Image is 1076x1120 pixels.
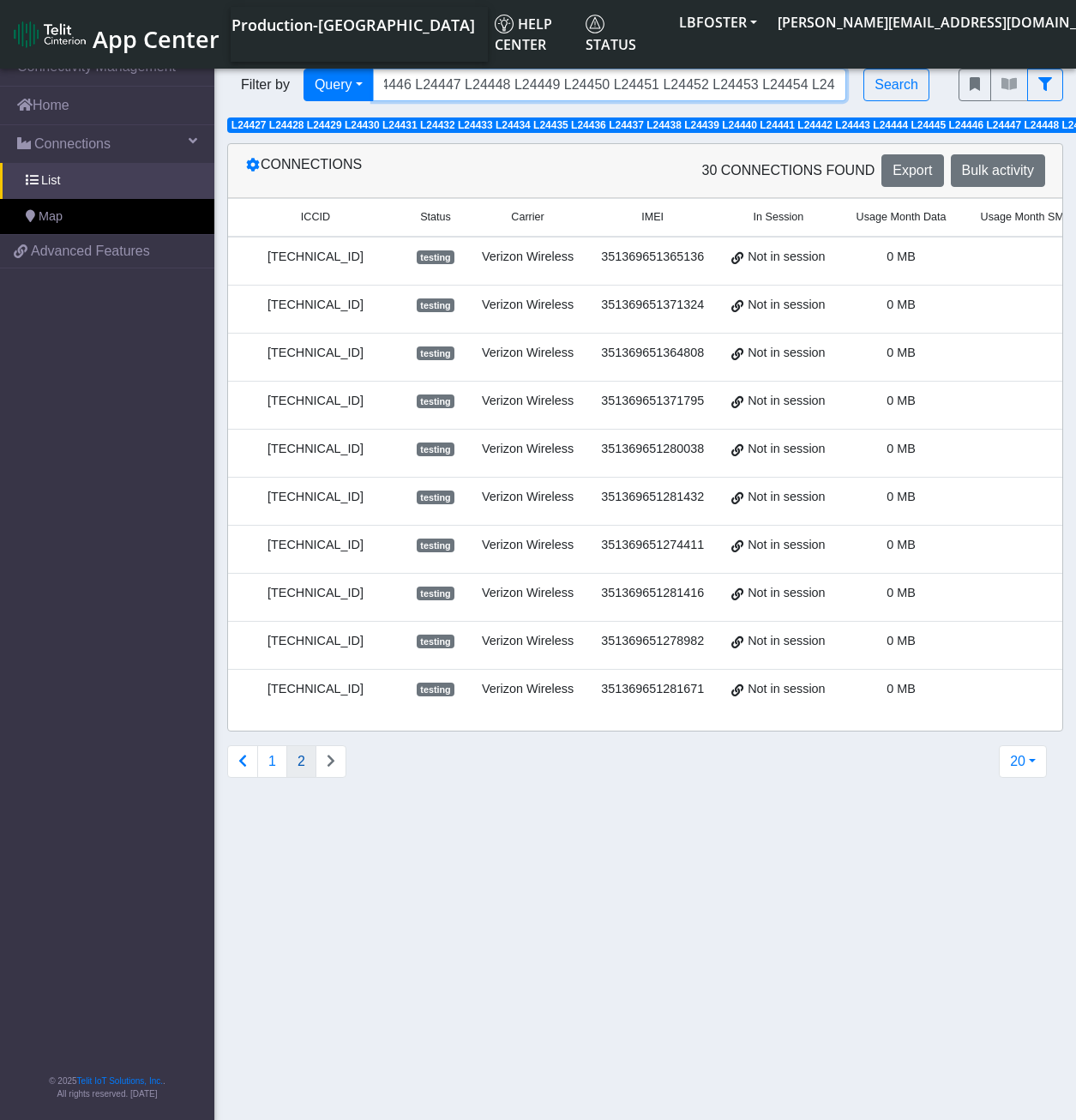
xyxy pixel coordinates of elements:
div: 351369651274411 [598,536,707,555]
div: [TECHNICAL_ID] [238,584,393,603]
div: [TECHNICAL_ID] [238,344,393,363]
div: [TECHNICAL_ID] [238,536,393,555]
a: Status [579,7,669,62]
span: 0 MB [887,298,916,311]
span: Advanced Features [31,241,150,262]
span: Not in session [748,440,825,459]
span: Not in session [748,632,825,651]
span: 0 MB [887,586,916,599]
span: testing [417,394,454,408]
div: [TECHNICAL_ID] [238,680,393,699]
span: Not in session [748,248,825,267]
img: knowledge.svg [495,15,514,33]
span: Usage Month Data [857,209,947,226]
div: [TECHNICAL_ID] [238,392,393,411]
span: Export [893,163,932,178]
span: testing [417,298,454,312]
button: Query [304,69,374,101]
span: testing [417,635,454,648]
span: Status [420,209,451,226]
button: LBFOSTER [669,7,767,38]
span: In Session [753,209,803,226]
span: List [41,172,60,190]
div: Verizon Wireless [478,488,577,507]
div: 351369651364808 [598,344,707,363]
div: Verizon Wireless [478,344,577,363]
span: 0 MB [887,490,916,503]
span: testing [417,346,454,360]
div: Verizon Wireless [478,632,577,651]
div: [TECHNICAL_ID] [238,440,393,459]
div: Verizon Wireless [478,680,577,699]
span: Not in session [748,392,825,411]
span: testing [417,683,454,696]
div: 351369651371795 [598,392,707,411]
button: 20 [999,745,1047,778]
div: Verizon Wireless [478,584,577,603]
div: [TECHNICAL_ID] [238,296,393,315]
a: App Center [14,16,217,53]
button: Export [881,154,943,187]
nav: Connections list navigation [227,745,346,778]
span: 0 MB [887,682,916,695]
span: IMEI [641,209,664,226]
img: status.svg [586,15,604,33]
span: testing [417,491,454,504]
span: 0 MB [887,394,916,407]
span: Carrier [511,209,544,226]
span: testing [417,443,454,456]
div: 351369651371324 [598,296,707,315]
span: 0 MB [887,250,916,263]
div: 351369651278982 [598,632,707,651]
div: Connections [232,154,646,187]
span: Map [39,208,63,226]
span: Help center [495,15,552,54]
div: Verizon Wireless [478,440,577,459]
span: Not in session [748,680,825,699]
span: Not in session [748,536,825,555]
button: 2 [286,745,316,778]
span: 0 MB [887,442,916,455]
span: Status [586,15,636,54]
span: Production-[GEOGRAPHIC_DATA] [231,15,475,35]
span: testing [417,587,454,600]
div: Verizon Wireless [478,248,577,267]
div: 351369651365136 [598,248,707,267]
div: 351369651281432 [598,488,707,507]
span: Not in session [748,296,825,315]
button: Bulk activity [951,154,1045,187]
span: Not in session [748,488,825,507]
span: Not in session [748,344,825,363]
span: Not in session [748,584,825,603]
span: Connections [34,134,111,154]
div: 351369651281416 [598,584,707,603]
input: Search... [373,69,847,101]
div: fitlers menu [959,69,1063,101]
button: Search [863,69,929,101]
span: testing [417,539,454,552]
span: Bulk activity [962,163,1034,178]
a: Help center [488,7,579,62]
a: Telit IoT Solutions, Inc. [77,1076,163,1086]
span: App Center [93,23,219,55]
span: 0 MB [887,634,916,647]
span: 30 Connections found [701,160,875,181]
div: Verizon Wireless [478,536,577,555]
span: 0 MB [887,538,916,551]
div: 351369651280038 [598,440,707,459]
button: 1 [257,745,287,778]
div: [TECHNICAL_ID] [238,632,393,651]
span: 0 MB [887,346,916,359]
span: Filter by [227,75,304,95]
span: ICCID [301,209,330,226]
div: Verizon Wireless [478,392,577,411]
a: Your current platform instance [231,7,474,41]
div: 351369651281671 [598,680,707,699]
img: logo-telit-cinterion-gw-new.png [14,21,86,48]
div: [TECHNICAL_ID] [238,488,393,507]
div: Verizon Wireless [478,296,577,315]
span: Usage Month SMS [981,209,1072,226]
span: testing [417,250,454,264]
div: [TECHNICAL_ID] [238,248,393,267]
